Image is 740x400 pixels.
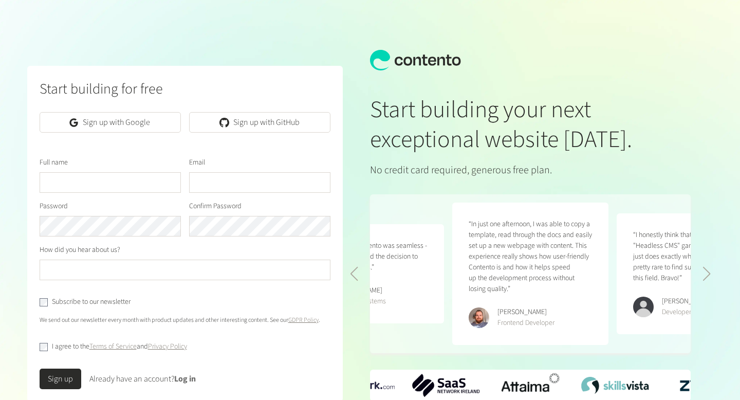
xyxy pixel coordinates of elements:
img: SkillsVista-Logo.png [581,377,649,393]
p: We send out our newsletter every month with product updates and other interesting content. See our . [40,316,331,325]
div: Already have an account? [89,373,196,385]
a: Log in [174,373,196,385]
label: Email [189,157,205,168]
label: Full name [40,157,68,168]
img: Kevin Abatan [633,297,654,317]
button: Sign up [40,369,81,389]
p: “In just one afternoon, I was able to copy a template, read through the docs and easily set up a ... [469,219,592,295]
div: Next slide [702,267,711,281]
div: Previous slide [349,267,358,281]
div: [PERSON_NAME] [497,307,554,318]
figure: 1 / 5 [452,203,608,345]
div: Developer [662,307,711,318]
a: Sign up with Google [40,112,181,133]
a: Sign up with GitHub [189,112,330,133]
img: SaaS-Network-Ireland-logo.png [412,374,479,397]
div: [PERSON_NAME] [662,296,711,307]
label: Subscribe to our newsletter [52,297,131,307]
img: Zyte-Logo-with-Padding.png [666,372,733,398]
a: Terms of Service [89,341,137,352]
div: Frontend Developer [497,318,554,329]
h2: Start building for free [40,78,331,100]
p: No credit card required, generous free plan. [370,162,691,178]
div: 4 / 6 [581,377,649,393]
a: Privacy Policy [148,341,187,352]
div: 2 / 6 [412,374,479,397]
img: Erik Galiana Farell [469,307,489,328]
label: I agree to the and [52,341,187,352]
label: How did you hear about us? [40,245,120,256]
label: Password [40,201,68,212]
div: 5 / 6 [666,372,733,398]
a: GDPR Policy [288,316,319,324]
label: Confirm Password [189,201,242,212]
h1: Start building your next exceptional website [DATE]. [370,95,691,154]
